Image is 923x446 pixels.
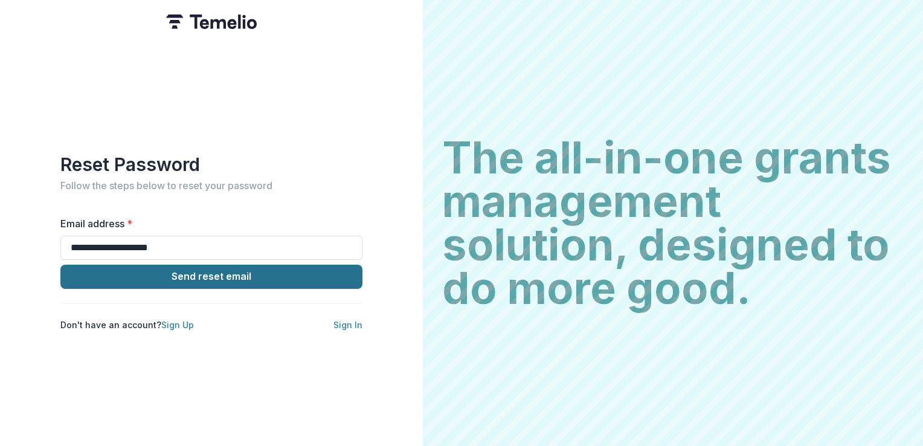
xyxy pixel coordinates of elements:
[60,265,362,289] button: Send reset email
[161,320,194,330] a: Sign Up
[60,180,362,192] h2: Follow the steps below to reset your password
[333,320,362,330] a: Sign In
[60,216,355,231] label: Email address
[60,154,362,175] h1: Reset Password
[166,15,257,29] img: Temelio
[60,318,194,331] p: Don't have an account?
